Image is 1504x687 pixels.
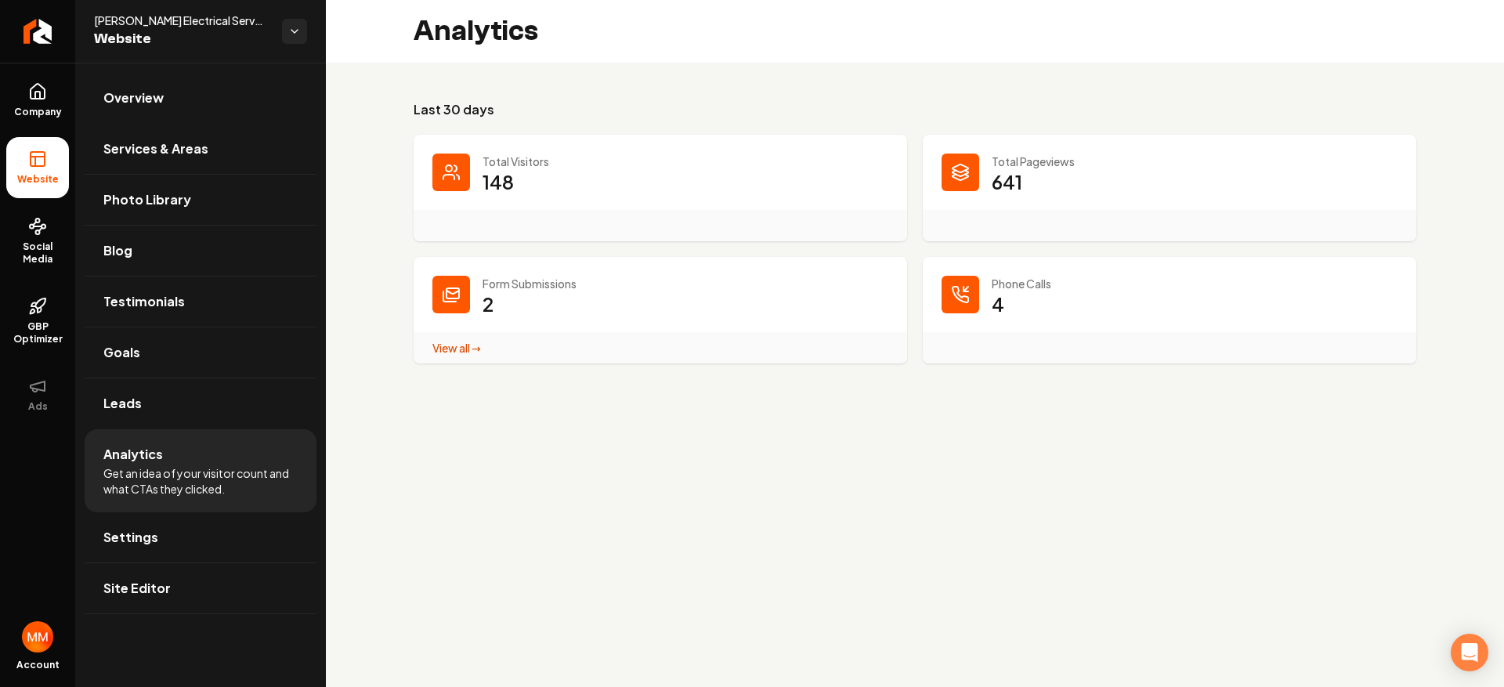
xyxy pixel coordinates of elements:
span: Ads [22,400,54,413]
p: Form Submissions [483,276,888,291]
a: GBP Optimizer [6,284,69,358]
span: GBP Optimizer [6,320,69,345]
h2: Analytics [414,16,538,47]
span: Leads [103,394,142,413]
button: Open user button [22,621,53,653]
span: Goals [103,343,140,362]
a: Company [6,70,69,131]
a: Blog [85,226,316,276]
img: Matthew Meyer [22,621,53,653]
p: Total Visitors [483,154,888,169]
span: Photo Library [103,190,191,209]
a: Leads [85,378,316,428]
a: Goals [85,327,316,378]
span: Site Editor [103,579,171,598]
p: 148 [483,169,514,194]
a: Overview [85,73,316,123]
button: Ads [6,364,69,425]
span: [PERSON_NAME] Electrical Services [94,13,269,28]
span: Settings [103,528,158,547]
a: Social Media [6,204,69,278]
span: Social Media [6,240,69,266]
a: Testimonials [85,277,316,327]
a: Services & Areas [85,124,316,174]
span: Blog [103,241,132,260]
span: Services & Areas [103,139,208,158]
img: Rebolt Logo [23,19,52,44]
p: 2 [483,291,493,316]
span: Company [8,106,68,118]
p: Phone Calls [992,276,1397,291]
p: 641 [992,169,1022,194]
span: Overview [103,89,164,107]
div: Open Intercom Messenger [1451,634,1488,671]
p: 4 [992,291,1004,316]
span: Account [16,659,60,671]
span: Get an idea of your visitor count and what CTAs they clicked. [103,465,298,497]
a: Photo Library [85,175,316,225]
a: View all → [432,341,481,355]
span: Website [11,173,65,186]
h3: Last 30 days [414,100,1416,119]
a: Settings [85,512,316,562]
p: Total Pageviews [992,154,1397,169]
a: Site Editor [85,563,316,613]
span: Analytics [103,445,163,464]
span: Website [94,28,269,50]
span: Testimonials [103,292,185,311]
